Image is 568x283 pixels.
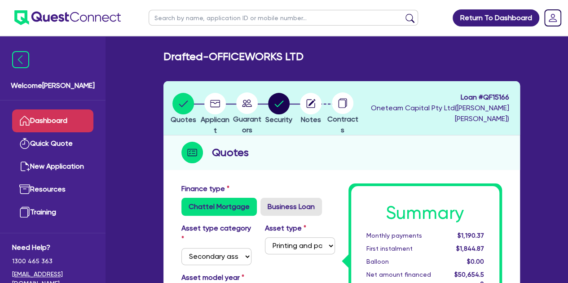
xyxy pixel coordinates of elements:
[265,92,293,126] button: Security
[360,257,447,266] div: Balloon
[467,258,484,265] span: $0.00
[541,6,564,30] a: Dropdown toggle
[19,138,30,149] img: quick-quote
[149,10,418,26] input: Search by name, application ID or mobile number...
[327,115,358,134] span: Contracts
[181,223,251,244] label: Asset type category
[14,10,121,25] img: quest-connect-logo-blue
[233,115,261,134] span: Guarantors
[19,207,30,218] img: training
[299,92,322,126] button: Notes
[360,244,447,253] div: First instalment
[360,231,447,240] div: Monthly payments
[457,232,484,239] span: $1,190.37
[12,132,93,155] a: Quick Quote
[366,202,484,224] h1: Summary
[12,257,93,266] span: 1300 465 363
[265,115,292,124] span: Security
[361,92,509,103] span: Loan # QF15166
[371,104,509,123] span: Oneteam Capital Pty Ltd ( [PERSON_NAME] [PERSON_NAME] )
[201,115,229,135] span: Applicant
[453,9,539,26] a: Return To Dashboard
[260,198,322,216] label: Business Loan
[456,245,484,252] span: $1,844.87
[175,272,258,283] label: Asset model year
[181,142,203,163] img: step-icon
[12,242,93,253] span: Need Help?
[12,201,93,224] a: Training
[12,109,93,132] a: Dashboard
[19,161,30,172] img: new-application
[163,50,304,63] h2: Drafted - OFFICEWORKS LTD
[170,92,197,126] button: Quotes
[301,115,321,124] span: Notes
[19,184,30,195] img: resources
[12,155,93,178] a: New Application
[212,144,249,161] h2: Quotes
[12,178,93,201] a: Resources
[171,115,196,124] span: Quotes
[199,92,231,136] button: Applicant
[12,51,29,68] img: icon-menu-close
[265,223,306,234] label: Asset type
[181,198,257,216] label: Chattel Mortgage
[181,183,229,194] label: Finance type
[11,80,95,91] span: Welcome [PERSON_NAME]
